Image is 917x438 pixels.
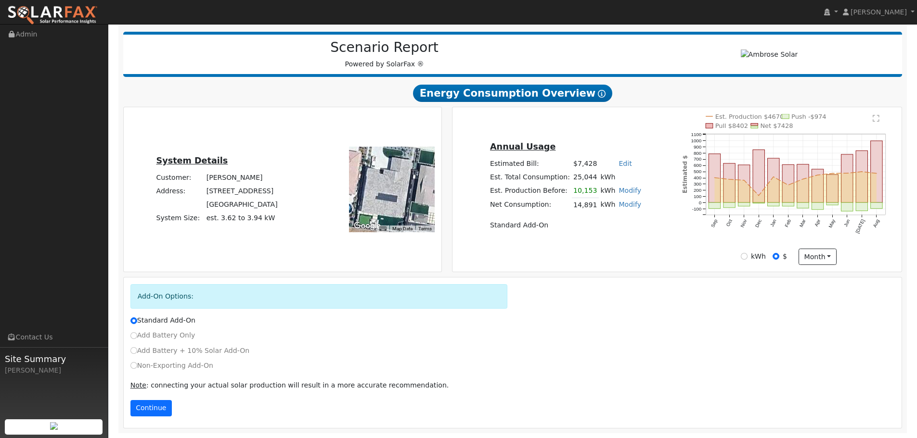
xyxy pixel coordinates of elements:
[205,184,279,198] td: [STREET_ADDRESS]
[379,225,386,232] button: Keyboard shortcuts
[846,172,848,174] circle: onclick=""
[572,198,599,212] td: 14,891
[691,132,702,137] text: 1100
[155,184,205,198] td: Address:
[130,284,508,309] div: Add-On Options:
[599,171,643,184] td: kWh
[799,218,807,228] text: Mar
[7,5,98,25] img: SolarFax
[856,202,867,211] rect: onclick=""
[130,400,172,416] button: Continue
[856,150,867,202] rect: onclick=""
[490,142,555,151] u: Annual Usage
[841,202,853,211] rect: onclick=""
[739,218,748,228] text: Nov
[723,202,735,208] rect: onclick=""
[619,187,641,194] a: Modify
[851,8,907,16] span: [PERSON_NAME]
[572,184,599,198] td: 10,153
[861,171,863,173] circle: onclick=""
[728,178,730,180] circle: onclick=""
[694,188,702,193] text: 200
[769,218,777,227] text: Jan
[855,218,866,234] text: [DATE]
[130,346,250,356] label: Add Battery + 10% Solar Add-On
[741,253,748,260] input: kWh
[773,253,779,260] input: $
[694,156,702,162] text: 700
[130,330,195,340] label: Add Battery Only
[802,178,804,180] circle: onclick=""
[155,212,205,225] td: System Size:
[738,165,750,202] rect: onclick=""
[799,249,837,265] button: month
[351,220,383,232] img: Google
[817,174,819,176] circle: onclick=""
[814,218,822,227] text: Apr
[598,90,606,98] i: Show Help
[694,144,702,150] text: 900
[488,218,643,232] td: Standard Add-On
[797,202,809,208] rect: onclick=""
[5,365,103,375] div: [PERSON_NAME]
[694,169,702,174] text: 500
[788,184,789,186] circle: onclick=""
[205,198,279,212] td: [GEOGRAPHIC_DATA]
[694,181,702,187] text: 300
[827,202,838,205] rect: onclick=""
[753,150,764,202] rect: onclick=""
[207,214,275,222] span: est. 3.62 to 3.94 kW
[871,141,882,202] rect: onclick=""
[692,206,702,212] text: -100
[784,218,792,228] text: Feb
[130,381,449,389] span: : connecting your actual solar production will result in a more accurate recommendation.
[871,202,882,208] rect: onclick=""
[723,163,735,203] rect: onclick=""
[709,202,720,208] rect: onclick=""
[832,173,834,175] circle: onclick=""
[130,332,137,339] input: Add Battery Only
[133,39,636,56] h2: Scenario Report
[155,171,205,184] td: Customer:
[741,50,798,60] img: Ambrose Solar
[754,218,762,228] text: Dec
[841,154,853,202] rect: onclick=""
[768,202,779,206] rect: onclick=""
[773,176,775,178] circle: onclick=""
[694,194,702,199] text: 100
[715,122,748,129] text: Pull $8402
[843,218,851,227] text: Jun
[738,202,750,206] rect: onclick=""
[488,157,571,171] td: Estimated Bill:
[488,198,571,212] td: Net Consumption:
[418,226,432,231] a: Terms (opens in new tab)
[130,362,137,369] input: Non-Exporting Add-On
[351,220,383,232] a: Open this area in Google Maps (opens a new window)
[130,317,137,324] input: Standard Add-On
[205,171,279,184] td: [PERSON_NAME]
[691,138,702,143] text: 1000
[783,251,787,262] label: $
[599,198,617,212] td: kWh
[572,157,599,171] td: $7,428
[714,177,716,179] circle: onclick=""
[873,114,879,122] text: 
[782,202,794,206] rect: onclick=""
[599,184,617,198] td: kWh
[761,122,793,129] text: Net $7428
[743,179,745,181] circle: onclick=""
[768,158,779,202] rect: onclick=""
[791,113,827,120] text: Push -$974
[156,156,228,165] u: System Details
[876,173,878,175] circle: onclick=""
[725,218,734,227] text: Oct
[5,352,103,365] span: Site Summary
[797,164,809,203] rect: onclick=""
[694,150,702,156] text: 800
[130,347,137,354] input: Add Battery + 10% Solar Add-On
[619,160,632,167] a: Edit
[130,381,146,389] u: Note
[758,195,760,197] circle: onclick=""
[827,175,838,202] rect: onclick=""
